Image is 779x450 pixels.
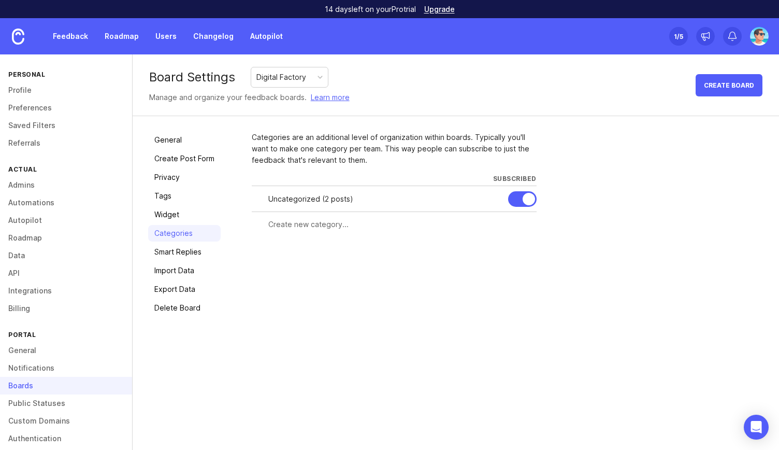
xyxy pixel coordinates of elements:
div: Digital Factory [256,72,306,83]
a: Smart Replies [148,244,221,260]
a: Import Data [148,262,221,279]
div: Categories are an additional level of organization within boards. Typically you'll want to make o... [252,132,537,166]
img: Benjamin Hareau [750,27,769,46]
p: 14 days left on your Pro trial [325,4,416,15]
a: Create Post Form [148,150,221,167]
a: Tags [148,188,221,204]
div: Board Settings [149,71,235,83]
div: Subscribed [493,174,537,183]
button: 1/5 [669,27,688,46]
input: Create new category... [268,219,530,230]
a: Export Data [148,281,221,298]
a: Widget [148,206,221,223]
a: Categories [148,225,221,242]
div: Open Intercom Messenger [744,415,769,440]
a: General [148,132,221,148]
a: Feedback [47,27,94,46]
a: Privacy [148,169,221,186]
a: Autopilot [244,27,289,46]
a: Changelog [187,27,240,46]
div: 1 /5 [674,29,683,44]
span: Create Board [704,81,754,89]
button: Create Board [696,74,762,96]
a: Learn more [311,92,350,103]
a: Roadmap [98,27,145,46]
div: Uncategorized ( 2 posts ) [268,193,500,205]
div: Manage and organize your feedback boards. [149,92,350,103]
a: Delete Board [148,300,221,316]
img: Canny Home [12,29,24,45]
a: Upgrade [424,6,455,13]
a: Users [149,27,183,46]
